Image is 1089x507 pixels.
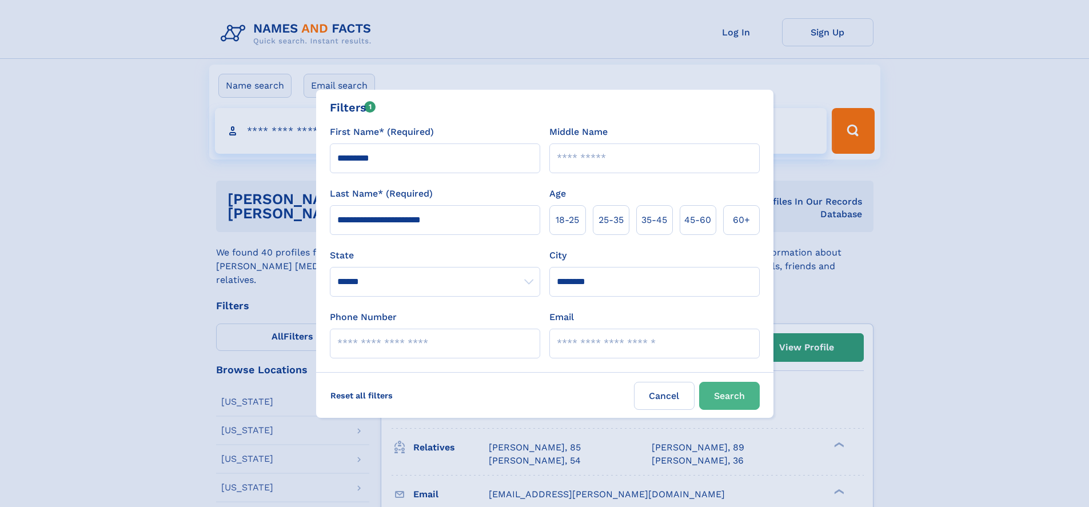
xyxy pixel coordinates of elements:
[330,187,433,201] label: Last Name* (Required)
[733,213,750,227] span: 60+
[549,187,566,201] label: Age
[330,99,376,116] div: Filters
[323,382,400,409] label: Reset all filters
[556,213,579,227] span: 18‑25
[549,249,567,262] label: City
[549,310,574,324] label: Email
[549,125,608,139] label: Middle Name
[599,213,624,227] span: 25‑35
[634,382,695,410] label: Cancel
[330,249,540,262] label: State
[641,213,667,227] span: 35‑45
[684,213,711,227] span: 45‑60
[699,382,760,410] button: Search
[330,125,434,139] label: First Name* (Required)
[330,310,397,324] label: Phone Number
